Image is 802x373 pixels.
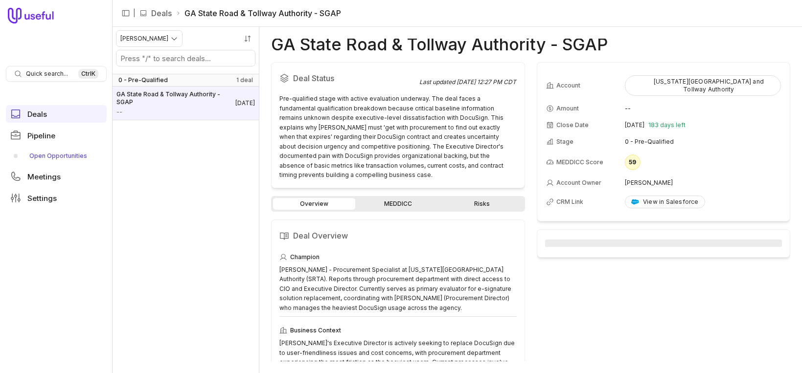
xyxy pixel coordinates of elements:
[557,82,581,89] span: Account
[625,175,781,191] td: [PERSON_NAME]
[557,105,579,112] span: Amount
[279,325,517,336] div: Business Context
[27,132,55,139] span: Pipeline
[6,148,107,164] div: Pipeline submenu
[6,189,107,207] a: Settings
[625,154,641,170] div: 59
[625,196,705,208] a: View in Salesforce
[176,7,341,19] li: GA State Road & Tollway Authority - SGAP
[27,173,61,180] span: Meetings
[557,158,604,166] span: MEDDICC Score
[273,198,355,210] a: Overview
[6,148,107,164] a: Open Opportunities
[27,110,47,118] span: Deals
[357,198,439,210] a: MEDDICC
[116,50,255,66] input: Search deals by name
[133,7,136,19] span: |
[27,195,57,202] span: Settings
[271,39,608,50] h1: GA State Road & Tollway Authority - SGAP
[557,138,574,146] span: Stage
[116,108,235,116] span: Amount
[557,121,589,129] span: Close Date
[420,78,517,86] div: Last updated
[26,70,68,78] span: Quick search...
[279,265,517,313] div: [PERSON_NAME] - Procurement Specialist at [US_STATE][GEOGRAPHIC_DATA] Authority (SRTA). Reports t...
[631,198,699,206] div: View in Salesforce
[235,99,255,107] time: Deal Close Date
[625,121,644,129] time: [DATE]
[236,76,253,84] span: 1 deal
[151,7,172,19] a: Deals
[648,121,686,129] span: 183 days left
[279,70,420,86] h2: Deal Status
[279,94,517,180] div: Pre-qualified stage with active evaluation underway. The deal faces a fundamental qualification b...
[6,168,107,185] a: Meetings
[78,69,98,79] kbd: Ctrl K
[625,75,781,96] button: [US_STATE][GEOGRAPHIC_DATA] and Tollway Authority
[240,31,255,46] button: Sort by
[625,134,781,150] td: 0 - Pre-Qualified
[631,78,775,93] div: [US_STATE][GEOGRAPHIC_DATA] and Tollway Authority
[118,6,133,21] button: Collapse sidebar
[457,78,517,86] time: [DATE] 12:27 PM CDT
[625,101,781,116] td: --
[113,87,259,120] a: GA State Road & Tollway Authority - SGAP--[DATE]
[545,240,782,247] span: ‌
[557,198,584,206] span: CRM Link
[6,127,107,144] a: Pipeline
[279,228,517,243] h2: Deal Overview
[6,105,107,123] a: Deals
[113,27,259,373] nav: Deals
[116,90,235,106] span: GA State Road & Tollway Authority - SGAP
[557,179,602,187] span: Account Owner
[441,198,523,210] a: Risks
[279,251,517,263] div: Champion
[118,76,168,84] span: 0 - Pre-Qualified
